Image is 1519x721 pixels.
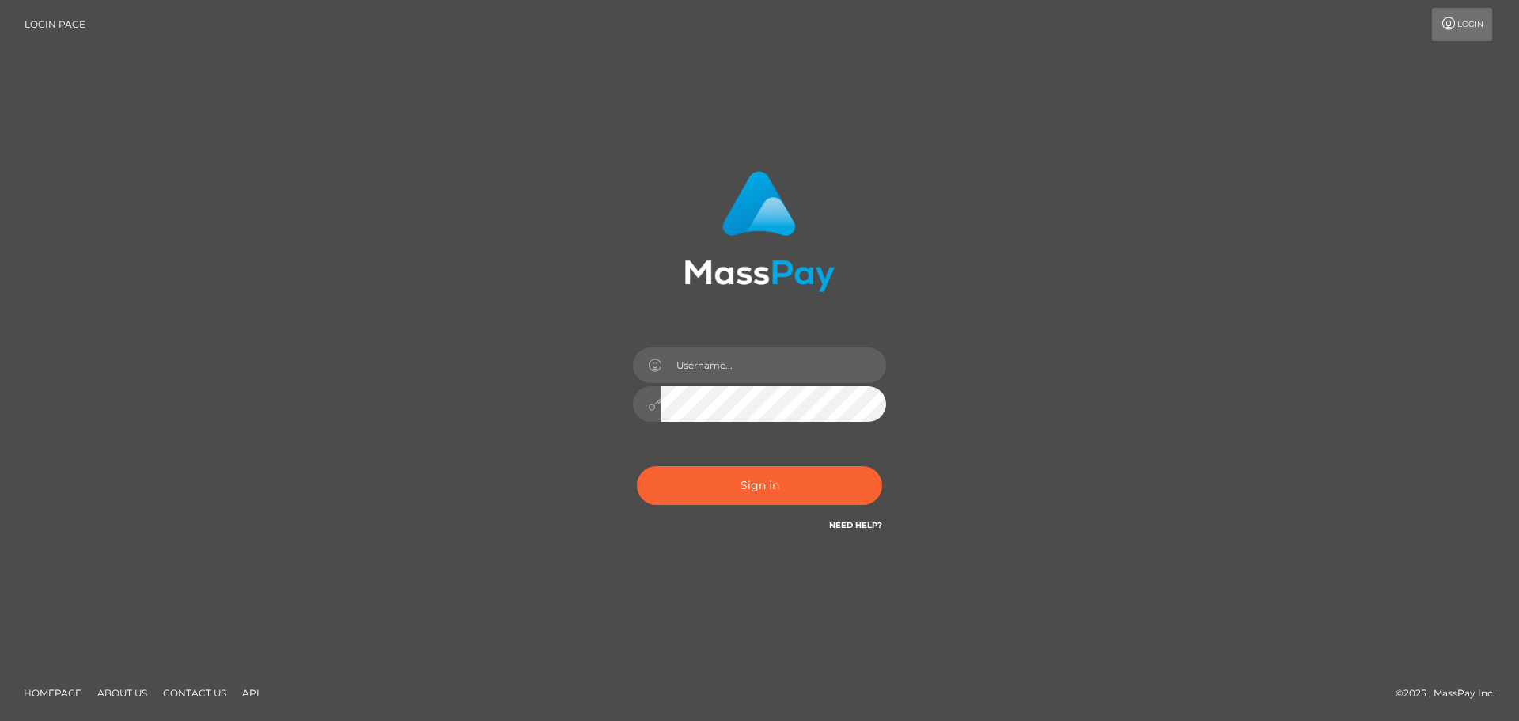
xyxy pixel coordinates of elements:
button: Sign in [637,466,882,505]
a: Need Help? [829,520,882,530]
a: Homepage [17,681,88,705]
a: Login [1432,8,1492,41]
div: © 2025 , MassPay Inc. [1396,685,1507,702]
a: API [236,681,266,705]
input: Username... [661,347,886,383]
a: About Us [91,681,153,705]
a: Login Page [25,8,85,41]
a: Contact Us [157,681,233,705]
img: MassPay Login [684,171,835,292]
